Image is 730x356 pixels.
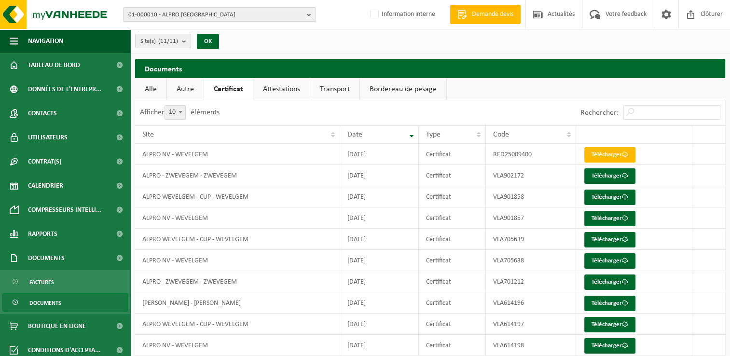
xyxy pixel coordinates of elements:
span: Type [426,131,441,138]
td: VLA901857 [486,207,576,229]
td: ALPRO - ZWEVEGEM - ZWEVEGEM [135,165,340,186]
a: Télécharger [584,338,635,354]
td: [PERSON_NAME] - [PERSON_NAME] [135,292,340,314]
a: Autre [167,78,204,100]
label: Rechercher: [580,109,619,117]
a: Documents [2,293,128,312]
span: Site [142,131,154,138]
a: Demande devis [450,5,521,24]
td: VLA614197 [486,314,576,335]
button: 01-000010 - ALPRO [GEOGRAPHIC_DATA] [123,7,316,22]
td: RED25009400 [486,144,576,165]
a: Télécharger [584,168,635,184]
span: 10 [165,105,186,120]
td: ALPRO NV - WEVELGEM [135,207,340,229]
td: ALPRO - ZWEVEGEM - ZWEVEGEM [135,271,340,292]
a: Certificat [204,78,253,100]
a: Télécharger [584,274,635,290]
td: Certificat [419,229,486,250]
span: Boutique en ligne [28,314,86,338]
span: Utilisateurs [28,125,68,150]
td: [DATE] [340,314,419,335]
td: VLA902172 [486,165,576,186]
td: [DATE] [340,144,419,165]
span: Navigation [28,29,63,53]
h2: Documents [135,59,725,78]
td: Certificat [419,335,486,356]
a: Télécharger [584,147,635,163]
td: ALPRO NV - WEVELGEM [135,250,340,271]
a: Télécharger [584,317,635,332]
td: [DATE] [340,229,419,250]
span: Site(s) [140,34,178,49]
td: Certificat [419,271,486,292]
td: Certificat [419,207,486,229]
span: Documents [28,246,65,270]
a: Télécharger [584,190,635,205]
a: Télécharger [584,211,635,226]
td: VLA705639 [486,229,576,250]
span: Calendrier [28,174,63,198]
td: VLA705638 [486,250,576,271]
count: (11/11) [158,38,178,44]
a: Attestations [253,78,310,100]
td: [DATE] [340,292,419,314]
td: VLA614196 [486,292,576,314]
a: Transport [310,78,359,100]
td: ALPRO WEVELGEM - CUP - WEVELGEM [135,186,340,207]
span: Documents [29,294,61,312]
label: Information interne [368,7,435,22]
span: Code [493,131,509,138]
td: Certificat [419,165,486,186]
td: Certificat [419,144,486,165]
span: Date [347,131,362,138]
span: Tableau de bord [28,53,80,77]
a: Bordereau de pesage [360,78,446,100]
span: Factures [29,273,54,291]
td: ALPRO WEVELGEM - CUP - WEVELGEM [135,314,340,335]
td: [DATE] [340,207,419,229]
td: [DATE] [340,186,419,207]
span: Contrat(s) [28,150,61,174]
span: Rapports [28,222,57,246]
td: Certificat [419,292,486,314]
span: 01-000010 - ALPRO [GEOGRAPHIC_DATA] [128,8,303,22]
td: ALPRO NV - WEVELGEM [135,335,340,356]
a: Factures [2,273,128,291]
button: Site(s)(11/11) [135,34,191,48]
td: Certificat [419,250,486,271]
span: Contacts [28,101,57,125]
button: OK [197,34,219,49]
td: Certificat [419,314,486,335]
span: 10 [165,106,185,119]
td: [DATE] [340,271,419,292]
td: [DATE] [340,335,419,356]
td: Certificat [419,186,486,207]
a: Télécharger [584,232,635,247]
td: ALPRO NV - WEVELGEM [135,144,340,165]
a: Télécharger [584,296,635,311]
label: Afficher éléments [140,109,220,116]
td: VLA901858 [486,186,576,207]
td: VLA614198 [486,335,576,356]
span: Compresseurs intelli... [28,198,102,222]
td: VLA701212 [486,271,576,292]
td: [DATE] [340,165,419,186]
a: Alle [135,78,166,100]
span: Demande devis [469,10,516,19]
span: Données de l'entrepr... [28,77,102,101]
td: ALPRO WEVELGEM - CUP - WEVELGEM [135,229,340,250]
a: Télécharger [584,253,635,269]
td: [DATE] [340,250,419,271]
